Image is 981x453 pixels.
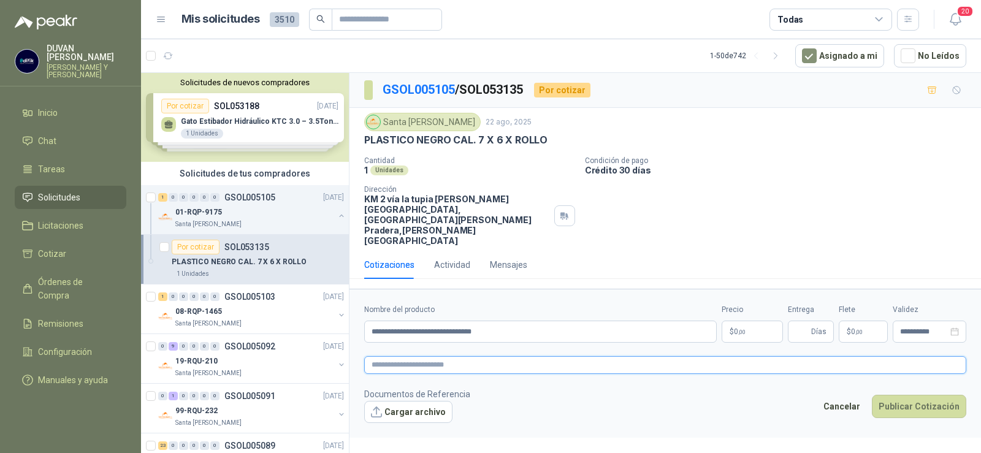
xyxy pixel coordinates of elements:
[141,235,349,284] a: Por cotizarSOL053135PLASTICO NEGRO CAL. 7 X 6 X ROLLO1 Unidades
[158,342,167,351] div: 0
[210,342,219,351] div: 0
[189,342,199,351] div: 0
[146,78,344,87] button: Solicitudes de nuevos compradores
[38,191,80,204] span: Solicitudes
[383,82,455,97] a: GSOL005105
[364,156,575,165] p: Cantidad
[200,342,209,351] div: 0
[158,210,173,224] img: Company Logo
[200,392,209,400] div: 0
[175,319,242,329] p: Santa [PERSON_NAME]
[169,193,178,202] div: 0
[158,309,173,324] img: Company Logo
[15,270,126,307] a: Órdenes de Compra
[15,158,126,181] a: Tareas
[179,441,188,450] div: 0
[158,289,346,329] a: 1 0 0 0 0 0 GSOL005103[DATE] Company Logo08-RQP-1465Santa [PERSON_NAME]
[175,368,242,378] p: Santa [PERSON_NAME]
[224,243,269,251] p: SOL053135
[172,240,219,254] div: Por cotizar
[15,101,126,124] a: Inicio
[189,292,199,301] div: 0
[179,193,188,202] div: 0
[169,441,178,450] div: 0
[38,345,92,359] span: Configuración
[224,392,275,400] p: GSOL005091
[47,64,126,78] p: [PERSON_NAME] Y [PERSON_NAME]
[210,441,219,450] div: 0
[38,134,56,148] span: Chat
[270,12,299,27] span: 3510
[210,193,219,202] div: 0
[172,269,214,279] div: 1 Unidades
[15,50,39,73] img: Company Logo
[795,44,884,67] button: Asignado a mi
[15,15,77,29] img: Logo peakr
[47,44,126,61] p: DUVAN [PERSON_NAME]
[738,329,746,335] span: ,00
[839,321,888,343] p: $ 0,00
[788,304,834,316] label: Entrega
[189,441,199,450] div: 0
[364,258,414,272] div: Cotizaciones
[181,10,260,28] h1: Mis solicitudes
[777,13,803,26] div: Todas
[817,395,867,418] button: Cancelar
[15,186,126,209] a: Solicitudes
[158,193,167,202] div: 1
[169,292,178,301] div: 0
[710,46,785,66] div: 1 - 50 de 742
[189,193,199,202] div: 0
[364,113,481,131] div: Santa [PERSON_NAME]
[364,194,549,246] p: KM 2 vía la tupia [PERSON_NAME][GEOGRAPHIC_DATA], [GEOGRAPHIC_DATA][PERSON_NAME] Pradera , [PERSO...
[175,418,242,428] p: Santa [PERSON_NAME]
[158,292,167,301] div: 1
[323,440,344,452] p: [DATE]
[15,242,126,265] a: Cotizar
[383,80,524,99] p: / SOL053135
[38,219,83,232] span: Licitaciones
[722,304,783,316] label: Precio
[316,15,325,23] span: search
[158,190,346,229] a: 1 0 0 0 0 0 GSOL005105[DATE] Company Logo01-RQP-9175Santa [PERSON_NAME]
[158,339,346,378] a: 0 9 0 0 0 0 GSOL005092[DATE] Company Logo19-RQU-210Santa [PERSON_NAME]
[38,373,108,387] span: Manuales y ayuda
[179,292,188,301] div: 0
[175,356,218,367] p: 19-RQU-210
[15,214,126,237] a: Licitaciones
[179,392,188,400] div: 0
[585,156,976,165] p: Condición de pago
[210,292,219,301] div: 0
[855,329,863,335] span: ,00
[872,395,966,418] button: Publicar Cotización
[224,193,275,202] p: GSOL005105
[175,219,242,229] p: Santa [PERSON_NAME]
[175,405,218,417] p: 99-RQU-232
[38,162,65,176] span: Tareas
[364,304,717,316] label: Nombre del producto
[944,9,966,31] button: 20
[158,359,173,373] img: Company Logo
[15,129,126,153] a: Chat
[175,207,222,218] p: 01-RQP-9175
[141,73,349,162] div: Solicitudes de nuevos compradoresPor cotizarSOL053188[DATE] Gato Estibador Hidráulico KTC 3.0 – 3...
[847,328,851,335] span: $
[585,165,976,175] p: Crédito 30 días
[323,341,344,352] p: [DATE]
[734,328,746,335] span: 0
[15,368,126,392] a: Manuales y ayuda
[210,392,219,400] div: 0
[200,193,209,202] div: 0
[158,392,167,400] div: 0
[323,390,344,402] p: [DATE]
[364,401,452,423] button: Cargar archivo
[851,328,863,335] span: 0
[893,304,966,316] label: Validez
[189,392,199,400] div: 0
[38,106,58,120] span: Inicio
[224,292,275,301] p: GSOL005103
[141,162,349,185] div: Solicitudes de tus compradores
[364,165,368,175] p: 1
[364,134,548,147] p: PLASTICO NEGRO CAL. 7 X 6 X ROLLO
[38,275,115,302] span: Órdenes de Compra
